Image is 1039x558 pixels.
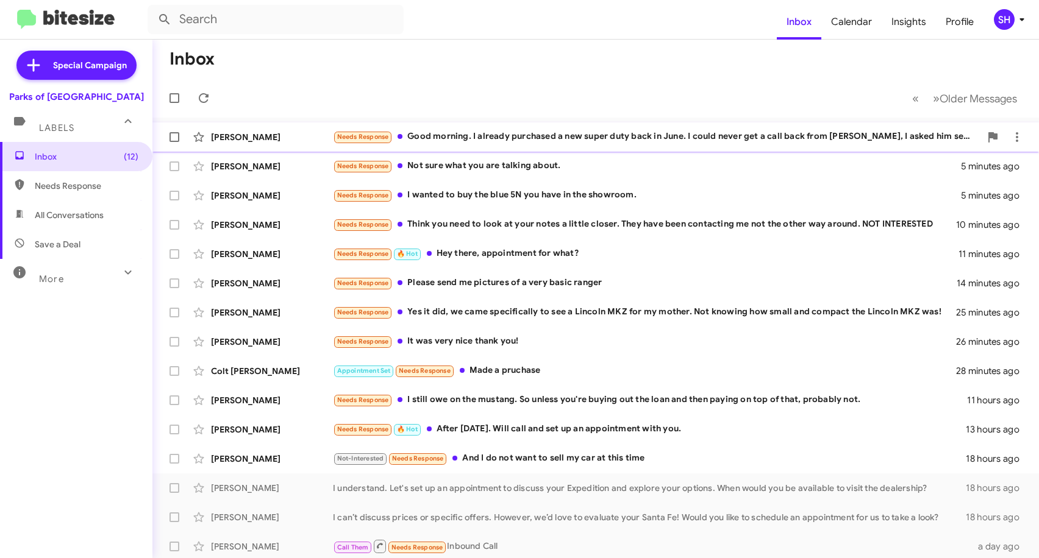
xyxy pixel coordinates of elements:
span: Save a Deal [35,238,80,250]
span: Not-Interested [337,454,384,462]
div: [PERSON_NAME] [211,336,333,348]
div: I wanted to buy the blue 5N you have in the showroom. [333,188,961,202]
div: 13 hours ago [966,423,1029,436]
div: 18 hours ago [966,482,1029,494]
div: 11 minutes ago [959,248,1029,260]
div: After [DATE]. Will call and set up an appointment with you. [333,422,966,436]
div: 28 minutes ago [956,365,1029,377]
div: [PERSON_NAME] [211,423,333,436]
a: Profile [936,4,984,40]
span: Needs Response [337,221,389,228]
span: Special Campaign [53,59,127,71]
div: Made a pruchase [333,364,956,378]
div: 5 minutes ago [961,189,1029,202]
span: Needs Response [337,337,389,345]
span: Needs Response [337,191,389,199]
div: [PERSON_NAME] [211,160,333,172]
span: Needs Response [337,133,389,141]
span: All Conversations [35,209,104,221]
div: Please send me pictures of a very basic ranger [333,276,957,290]
div: I can’t discuss prices or specific offers. However, we’d love to evaluate your Santa Fe! Would yo... [333,511,966,523]
a: Inbox [777,4,821,40]
div: [PERSON_NAME] [211,453,333,465]
div: 5 minutes ago [961,160,1029,172]
div: 25 minutes ago [956,306,1029,319]
span: Needs Response [337,279,389,287]
div: [PERSON_NAME] [211,540,333,553]
span: Inbox [35,150,138,163]
div: [PERSON_NAME] [211,482,333,494]
a: Insights [882,4,936,40]
div: Good morning. I already purchased a new super duty back in June. I could never get a call back fr... [333,130,980,144]
div: [PERSON_NAME] [211,131,333,143]
span: Appointment Set [337,367,391,375]
div: It was very nice thank you! [333,334,956,348]
button: SH [984,9,1026,30]
div: 26 minutes ago [956,336,1029,348]
div: Parks of [GEOGRAPHIC_DATA] [9,91,144,103]
div: [PERSON_NAME] [211,219,333,231]
span: Needs Response [337,162,389,170]
div: Inbound Call [333,539,973,554]
span: Needs Response [337,425,389,433]
div: Yes it did, we came specifically to see a Lincoln MKZ for my mother. Not knowing how small and co... [333,305,956,319]
span: Older Messages [940,92,1017,105]
input: Search [148,5,404,34]
div: [PERSON_NAME] [211,306,333,319]
div: [PERSON_NAME] [211,277,333,289]
span: 🔥 Hot [397,425,418,433]
span: Labels [39,122,74,133]
div: And I do not want to sell my car at this time [333,451,966,465]
button: Previous [905,86,926,111]
div: Colt [PERSON_NAME] [211,365,333,377]
div: 14 minutes ago [957,277,1029,289]
div: 10 minutes ago [956,219,1029,231]
div: [PERSON_NAME] [211,189,333,202]
button: Next [926,86,1024,111]
span: Call Them [337,543,369,551]
span: Needs Response [399,367,451,375]
span: 🔥 Hot [397,250,418,258]
div: 18 hours ago [966,453,1029,465]
div: Hey there, appointment for what? [333,247,959,261]
div: SH [994,9,1015,30]
a: Special Campaign [16,51,137,80]
span: Needs Response [337,396,389,404]
span: Needs Response [337,250,389,258]
span: » [933,91,940,106]
span: Needs Response [337,308,389,316]
div: I understand. Let's set up an appointment to discuss your Expedition and explore your options. Wh... [333,482,966,494]
div: a day ago [973,540,1029,553]
div: 11 hours ago [967,394,1029,406]
div: Think you need to look at your notes a little closer. They have been contacting me not the other ... [333,217,956,231]
span: Needs Response [391,543,443,551]
span: More [39,274,64,284]
div: [PERSON_NAME] [211,248,333,260]
div: [PERSON_NAME] [211,511,333,523]
div: I still owe on the mustang. So unless you're buying out the loan and then paying on top of that, ... [333,393,967,407]
nav: Page navigation example [905,86,1024,111]
span: « [912,91,919,106]
h1: Inbox [170,49,215,69]
a: Calendar [821,4,882,40]
span: (12) [124,150,138,163]
div: Not sure what you are talking about. [333,159,961,173]
span: Needs Response [392,454,444,462]
div: 18 hours ago [966,511,1029,523]
span: Needs Response [35,180,138,192]
div: [PERSON_NAME] [211,394,333,406]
